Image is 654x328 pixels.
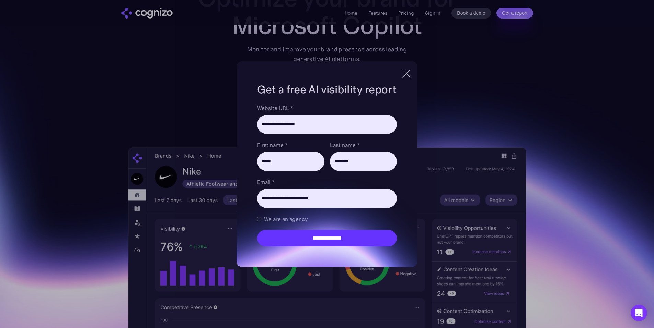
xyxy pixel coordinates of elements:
div: Open Intercom Messenger [631,305,647,321]
label: First name * [257,141,324,149]
label: Last name * [330,141,397,149]
label: Website URL * [257,104,397,112]
form: Brand Report Form [257,104,397,246]
h1: Get a free AI visibility report [257,82,397,97]
span: We are an agency [264,215,308,223]
label: Email * [257,178,397,186]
